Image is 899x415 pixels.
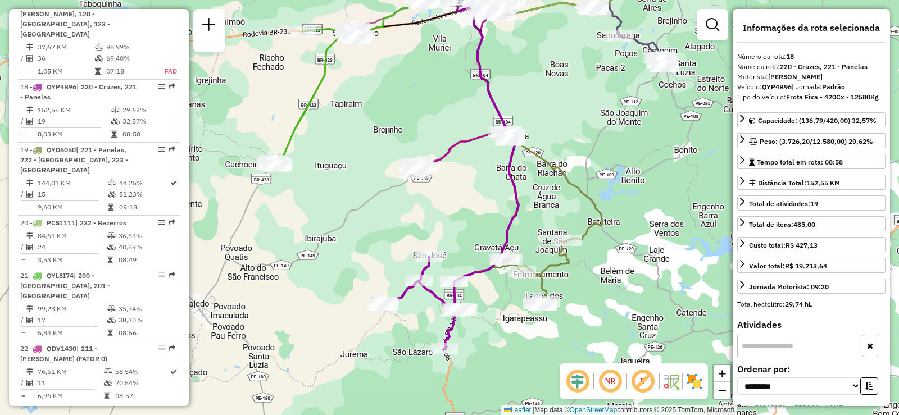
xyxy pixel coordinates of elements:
a: Total de itens:485,00 [737,216,886,231]
td: = [20,327,26,339]
i: Tempo total em rota [95,68,101,75]
td: 144,01 KM [37,177,107,189]
td: / [20,377,26,389]
td: 11 [37,377,103,389]
a: OpenStreetMap [570,406,618,414]
strong: 18 [786,52,794,61]
td: 36 [37,53,94,64]
td: 08:56 [118,327,175,339]
span: | 232 - Bezerros [75,218,126,227]
i: Distância Total [26,368,33,375]
td: 98,99% [106,42,152,53]
strong: R$ 427,13 [786,241,818,249]
div: Distância Total: [749,178,840,188]
i: Total de Atividades [26,118,33,125]
div: Tipo do veículo: [737,92,886,102]
td: 9,60 KM [37,202,107,213]
em: Opções [158,83,165,90]
i: % de utilização da cubagem [95,55,103,62]
td: 58,54% [115,366,169,377]
span: 20 - [20,218,126,227]
span: QYP4B96 [47,83,76,91]
i: % de utilização da cubagem [104,380,112,386]
td: 09:18 [119,202,169,213]
td: 08:58 [122,129,175,140]
em: Opções [158,345,165,352]
strong: 220 - Cruzes, 221 - Panelas [780,62,868,71]
td: 17 [37,314,107,326]
em: Rota exportada [169,83,175,90]
a: 1 - 59895171 - [PERSON_NAME] [744,403,845,412]
td: 6,96 KM [37,390,103,402]
label: Ordenar por: [737,362,886,376]
span: Peso: (3.726,20/12.580,00) 29,62% [760,137,873,145]
td: 08:57 [115,390,169,402]
strong: 29,74 hL [785,300,812,308]
td: / [20,53,26,64]
td: / [20,314,26,326]
td: / [20,189,26,200]
i: Tempo total em rota [104,393,110,399]
td: = [20,390,26,402]
a: Jornada Motorista: 09:20 [737,279,886,294]
td: 99,23 KM [37,303,107,314]
a: Peso: (3.726,20/12.580,00) 29,62% [737,133,886,148]
i: % de utilização do peso [111,107,120,113]
span: 152,55 KM [806,179,840,187]
strong: Frota Fixa - 420Cx - 12580Kg [786,93,879,101]
a: Tempo total em rota: 08:58 [737,154,886,169]
strong: [PERSON_NAME] [768,72,823,81]
em: Rota exportada [169,272,175,279]
i: Distância Total [26,44,33,51]
td: 76,51 KM [37,366,103,377]
td: 5,84 KM [37,327,107,339]
td: 1,05 KM [37,66,94,77]
div: Custo total: [749,240,818,250]
td: 152,55 KM [37,104,111,116]
a: Zoom in [714,365,730,382]
span: 21 - [20,271,110,300]
i: Total de Atividades [26,380,33,386]
div: Total hectolitro: [737,299,886,309]
td: 8,03 KM [37,129,111,140]
strong: 19 [810,199,818,208]
td: 24 [37,241,107,253]
span: Exibir rótulo [629,368,656,395]
span: PCS1111 [47,218,75,227]
i: Tempo total em rota [111,131,117,138]
td: 44,25% [119,177,169,189]
td: 19 [37,116,111,127]
div: Veículo: [737,82,886,92]
i: % de utilização do peso [104,368,112,375]
i: Total de Atividades [26,317,33,323]
td: 69,40% [106,53,152,64]
a: Capacidade: (136,79/420,00) 32,57% [737,112,886,127]
td: 51,23% [119,189,169,200]
em: Rota exportada [169,345,175,352]
div: Jornada Motorista: 09:20 [749,282,829,292]
a: Exibir filtros [701,13,724,36]
i: Tempo total em rota [107,330,113,336]
i: % de utilização da cubagem [107,244,116,250]
td: = [20,254,26,266]
td: 29,62% [122,104,175,116]
i: % de utilização do peso [108,180,116,186]
td: 35,74% [118,303,175,314]
div: Número da rota: [737,52,886,62]
span: − [719,383,726,397]
span: 18 - [20,83,137,101]
span: + [719,366,726,380]
strong: Padrão [822,83,845,91]
i: Total de Atividades [26,191,33,198]
td: = [20,202,26,213]
a: Total de atividades:19 [737,195,886,211]
td: FAD [152,66,178,77]
span: | 221 - Panelas, 222 - [GEOGRAPHIC_DATA], 223 - [GEOGRAPHIC_DATA] [20,145,128,174]
em: Rota exportada [169,146,175,153]
span: Ocultar NR [597,368,624,395]
span: | 200 - [GEOGRAPHIC_DATA], 201 - [GEOGRAPHIC_DATA] [20,271,110,300]
td: = [20,66,26,77]
div: Motorista: [737,72,886,82]
button: Ordem crescente [860,377,878,395]
em: Rota exportada [169,219,175,226]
